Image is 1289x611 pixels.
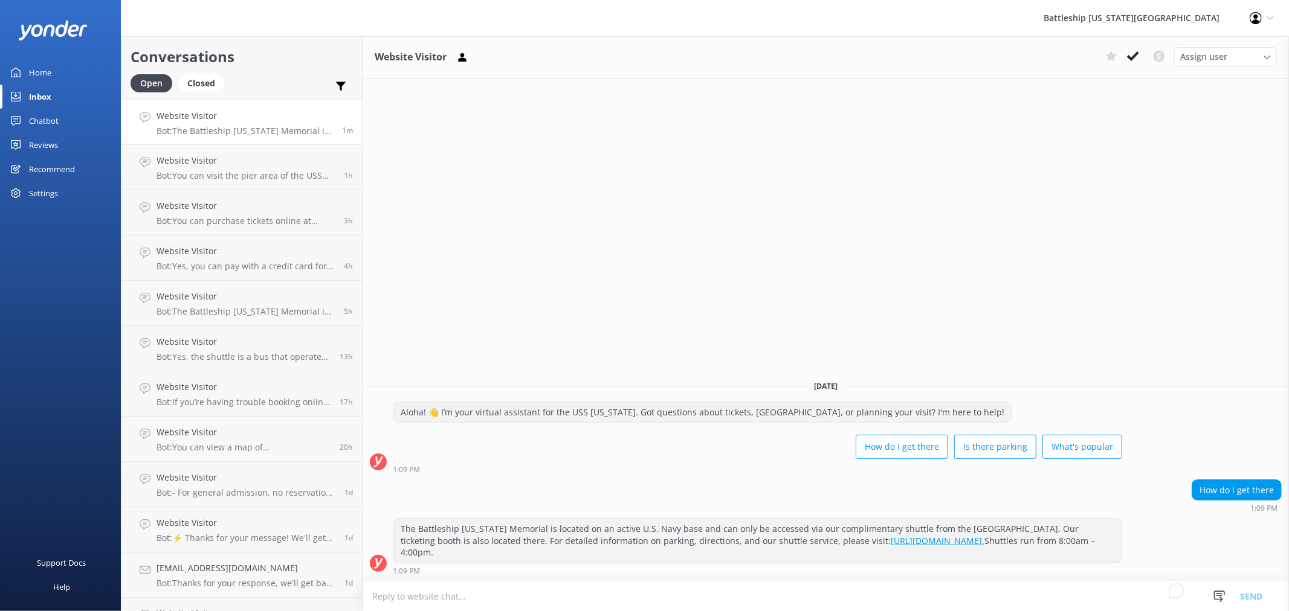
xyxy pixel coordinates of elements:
[157,533,335,543] p: Bot: ⚡ Thanks for your message! We'll get back to you as soon as we can. In the meantime, feel fr...
[1180,50,1227,63] span: Assign user
[157,351,331,362] p: Bot: Yes, the shuttle is a bus that operates from the [GEOGRAPHIC_DATA] to the [GEOGRAPHIC_DATA][...
[121,552,362,598] a: [EMAIL_ADDRESS][DOMAIN_NAME]Bot:Thanks for your response, we'll get back to you as soon as we can...
[178,76,230,89] a: Closed
[340,351,353,362] span: Oct 14 2025 11:31pm (UTC -10:00) Pacific/Honolulu
[157,471,335,484] h4: Website Visitor
[157,442,331,453] p: Bot: You can view a map of [GEOGRAPHIC_DATA] at the bottom of our Directions Page at [URL][DOMAIN...
[1042,435,1122,459] button: What's popular
[891,535,984,546] a: [URL][DOMAIN_NAME].
[121,371,362,417] a: Website VisitorBot:If you’re having trouble booking online, please contact the Battleship [US_STA...
[131,45,353,68] h2: Conversations
[157,561,335,575] h4: [EMAIL_ADDRESS][DOMAIN_NAME]
[393,402,1012,423] div: Aloha! 👋 I’m your virtual assistant for the USS [US_STATE]. Got questions about tickets, [GEOGRAP...
[157,126,333,136] p: Bot: The Battleship [US_STATE] Memorial is located on an active U.S. Navy base and can only be ac...
[344,578,353,588] span: Oct 14 2025 04:54am (UTC -10:00) Pacific/Honolulu
[157,380,331,394] h4: Website Visitor
[157,487,335,498] p: Bot: - For general admission, no reservation is needed if you have a Go City Pass. - It's recomme...
[393,519,1122,563] div: The Battleship [US_STATE] Memorial is located on an active U.S. Navy base and can only be accesse...
[157,516,335,529] h4: Website Visitor
[29,133,58,157] div: Reviews
[18,21,88,40] img: yonder-white-logo.png
[121,326,362,371] a: Website VisitorBot:Yes, the shuttle is a bus that operates from the [GEOGRAPHIC_DATA] to the [GEO...
[121,417,362,462] a: Website VisitorBot:You can view a map of [GEOGRAPHIC_DATA] at the bottom of our Directions Page a...
[393,465,1122,473] div: Oct 15 2025 01:09pm (UTC -10:00) Pacific/Honolulu
[375,50,447,65] h3: Website Visitor
[53,575,70,599] div: Help
[807,381,845,391] span: [DATE]
[1250,505,1278,512] strong: 1:09 PM
[131,74,172,92] div: Open
[157,261,335,272] p: Bot: Yes, you can pay with a credit card for bag storage at the [GEOGRAPHIC_DATA].
[393,466,420,473] strong: 1:09 PM
[340,442,353,452] span: Oct 14 2025 05:07pm (UTC -10:00) Pacific/Honolulu
[344,487,353,497] span: Oct 14 2025 09:47am (UTC -10:00) Pacific/Honolulu
[344,216,353,226] span: Oct 15 2025 09:46am (UTC -10:00) Pacific/Honolulu
[344,533,353,543] span: Oct 14 2025 07:18am (UTC -10:00) Pacific/Honolulu
[393,568,420,575] strong: 1:09 PM
[1174,47,1277,66] div: Assign User
[157,306,335,317] p: Bot: The Battleship [US_STATE] Memorial is located on an active U.S. Navy base and can be accesse...
[29,85,51,109] div: Inbox
[344,170,353,181] span: Oct 15 2025 11:25am (UTC -10:00) Pacific/Honolulu
[954,435,1036,459] button: Is there parking
[1192,504,1282,512] div: Oct 15 2025 01:09pm (UTC -10:00) Pacific/Honolulu
[157,245,335,258] h4: Website Visitor
[157,578,335,589] p: Bot: Thanks for your response, we'll get back to you as soon as we can during opening hours.
[29,157,75,181] div: Recommend
[121,190,362,235] a: Website VisitorBot:You can purchase tickets online at [URL][DOMAIN_NAME].3h
[121,507,362,552] a: Website VisitorBot:⚡ Thanks for your message! We'll get back to you as soon as we can. In the mea...
[121,235,362,281] a: Website VisitorBot:Yes, you can pay with a credit card for bag storage at the [GEOGRAPHIC_DATA].4h
[342,125,353,135] span: Oct 15 2025 01:09pm (UTC -10:00) Pacific/Honolulu
[363,581,1289,611] textarea: To enrich screen reader interactions, please activate Accessibility in Grammarly extension settings
[157,426,331,439] h4: Website Visitor
[157,199,335,213] h4: Website Visitor
[121,462,362,507] a: Website VisitorBot:- For general admission, no reservation is needed if you have a Go City Pass. ...
[157,335,331,348] h4: Website Visitor
[37,551,86,575] div: Support Docs
[856,435,948,459] button: How do I get there
[157,109,333,123] h4: Website Visitor
[178,74,224,92] div: Closed
[121,281,362,326] a: Website VisitorBot:The Battleship [US_STATE] Memorial is located on an active U.S. Navy base and ...
[131,76,178,89] a: Open
[157,290,335,303] h4: Website Visitor
[344,306,353,316] span: Oct 15 2025 07:26am (UTC -10:00) Pacific/Honolulu
[1192,480,1281,501] div: How do I get there
[157,216,335,226] p: Bot: You can purchase tickets online at [URL][DOMAIN_NAME].
[157,154,335,167] h4: Website Visitor
[29,60,51,85] div: Home
[393,566,1122,575] div: Oct 15 2025 01:09pm (UTC -10:00) Pacific/Honolulu
[121,145,362,190] a: Website VisitorBot:You can visit the pier area of the USS [US_STATE] for free, but you need a pai...
[29,181,58,205] div: Settings
[344,261,353,271] span: Oct 15 2025 08:59am (UTC -10:00) Pacific/Honolulu
[29,109,59,133] div: Chatbot
[340,397,353,407] span: Oct 14 2025 07:14pm (UTC -10:00) Pacific/Honolulu
[121,100,362,145] a: Website VisitorBot:The Battleship [US_STATE] Memorial is located on an active U.S. Navy base and ...
[157,397,331,408] p: Bot: If you’re having trouble booking online, please contact the Battleship [US_STATE] Memorial t...
[157,170,335,181] p: Bot: You can visit the pier area of the USS [US_STATE] for free, but you need a paid admission ti...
